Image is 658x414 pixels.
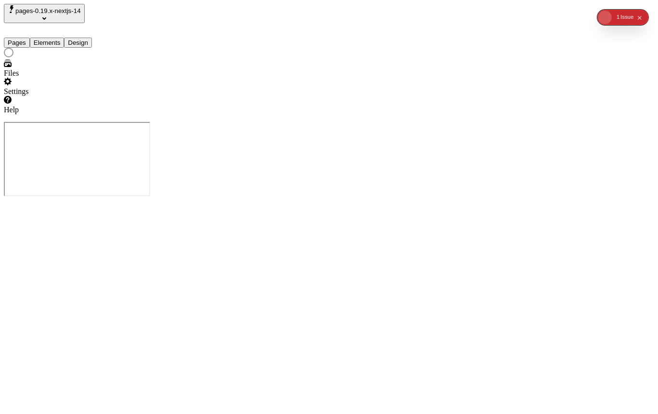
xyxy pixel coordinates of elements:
iframe: Cookie Feature Detection [4,122,150,196]
button: Pages [4,38,30,48]
button: Elements [30,38,65,48]
span: pages-0.19.x-nextjs-14 [15,7,81,14]
div: Files [4,69,119,78]
button: Select site [4,4,85,23]
button: Design [64,38,92,48]
div: Help [4,106,119,114]
div: Settings [4,87,119,96]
